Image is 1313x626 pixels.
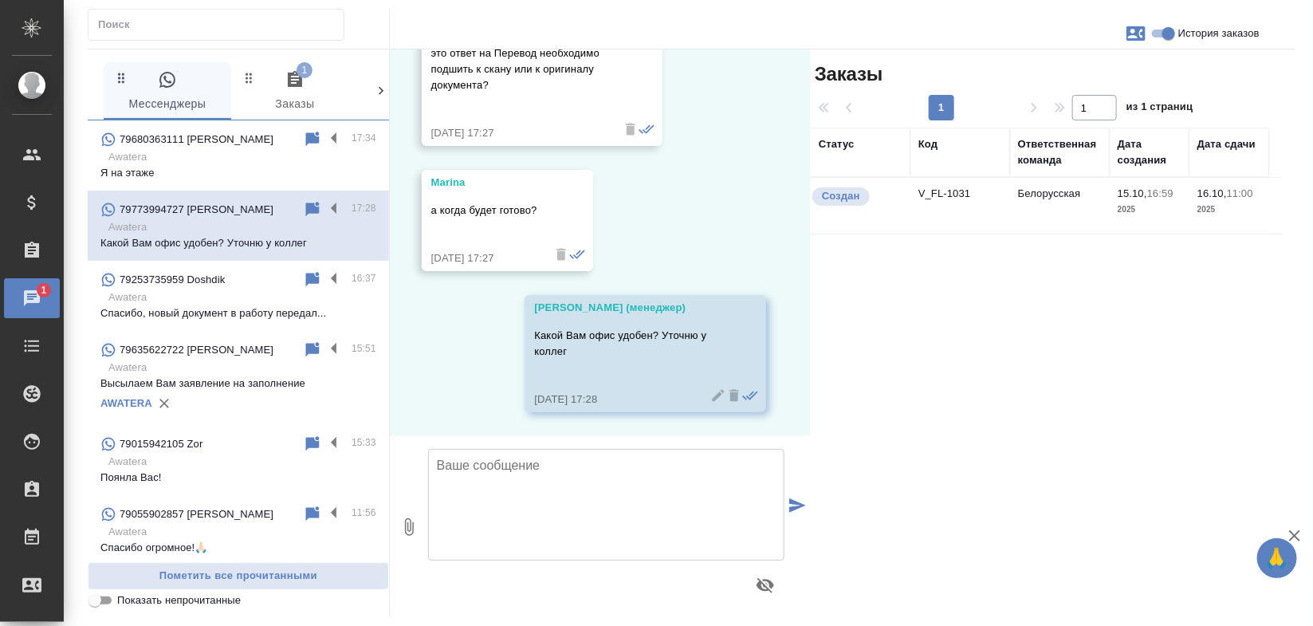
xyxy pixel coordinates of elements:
p: 2025 [1197,202,1261,218]
p: 79635622722 [PERSON_NAME] [120,342,273,358]
div: Пометить непрочитанным [303,435,322,454]
div: Пометить непрочитанным [303,200,322,219]
div: Пометить непрочитанным [303,341,322,360]
p: 16:59 [1147,187,1173,199]
span: Заказы [241,70,349,114]
div: Marina [431,175,537,191]
div: Ответственная команда [1018,136,1102,168]
span: 🙏 [1264,541,1291,575]
div: 79055902857 [PERSON_NAME]11:56AwateraСпасибо огромное!🙏🏻Физическое лицо (Белорусская) [88,495,389,589]
p: Awatera [108,454,376,470]
p: 79015942105 Zor [120,436,202,452]
a: Физическое лицо (Белорусская) [100,561,269,573]
p: 15:33 [352,435,376,451]
p: 15:51 [352,341,376,356]
p: 16.10, [1197,187,1227,199]
div: Пометить непрочитанным [303,270,322,289]
p: 79055902857 [PERSON_NAME] [120,506,273,522]
p: это ответ на Перевод необходимо подшить к скану или к оригиналу документа? [431,45,607,93]
div: [DATE] 17:28 [534,392,710,407]
p: Высылаем Вам заявление на заполнение [100,376,376,392]
span: 1 [31,282,56,298]
div: [DATE] 17:27 [431,250,537,266]
button: Удалить привязку [152,392,176,415]
p: 11:00 [1227,187,1253,199]
button: 🙏 [1257,538,1297,578]
div: Статус [819,136,855,152]
td: Белорусская [1010,178,1110,234]
a: AWATERA [100,397,152,409]
p: 2025 [1118,202,1181,218]
button: Заявки [1117,14,1155,53]
p: Поянла Вас! [100,470,376,486]
div: Выставляется автоматически при создании заказа [811,186,902,207]
p: Создан [822,188,860,204]
span: История заказов [1178,26,1260,41]
span: Пометить все прочитанными [96,567,380,585]
svg: Зажми и перетащи, чтобы поменять порядок вкладок [369,70,384,85]
div: 79773994727 [PERSON_NAME]17:28AwateraКакой Вам офис удобен? Уточню у коллег [88,191,389,261]
div: [DATE] 17:27 [431,125,607,141]
p: а когда будет готово? [431,203,537,219]
div: 79680363111 [PERSON_NAME]17:34AwateraЯ на этаже [88,120,389,191]
p: 15.10, [1118,187,1147,199]
p: Какой Вам офис удобен? Уточню у коллег [100,235,376,251]
span: Заказы [811,61,883,87]
p: 17:28 [352,200,376,216]
svg: Зажми и перетащи, чтобы поменять порядок вкладок [242,70,257,85]
p: 79253735959 Doshdik [120,272,225,288]
p: Awatera [108,219,376,235]
p: Awatera [108,360,376,376]
p: 16:37 [352,270,376,286]
button: Предпросмотр [746,566,784,604]
a: 1 [4,278,60,318]
button: Удалить привязку [269,556,293,580]
p: Спасибо, новый документ в работу передал... [100,305,376,321]
span: 1 [297,62,313,78]
span: из 1 страниц [1126,97,1193,120]
p: Спасибо огромное!🙏🏻 [100,540,376,556]
div: [PERSON_NAME] (менеджер) [534,300,710,316]
div: 79253735959 Doshdik16:37AwateraСпасибо, новый документ в работу передал... [88,261,389,331]
button: Пометить все прочитанными [88,562,389,590]
p: 17:34 [352,130,376,146]
div: Дата создания [1118,136,1181,168]
p: Awatera [108,289,376,305]
td: V_FL-1031 [910,178,1010,234]
div: 79015942105 Zor15:33AwateraПоянла Вас! [88,425,389,495]
p: 79773994727 [PERSON_NAME] [120,202,273,218]
svg: Зажми и перетащи, чтобы поменять порядок вкладок [114,70,129,85]
div: Дата сдачи [1197,136,1256,152]
p: Awatera [108,149,376,165]
span: Мессенджеры [113,70,222,114]
p: Awatera [108,524,376,540]
span: Показать непрочитанные [117,593,241,608]
span: Спецификации [368,70,477,114]
div: Пометить непрочитанным [303,505,322,524]
div: 79635622722 [PERSON_NAME]15:51AwateraВысылаем Вам заявление на заполнениеAWATERA [88,331,389,425]
input: Поиск [98,14,344,36]
p: Я на этаже [100,165,376,181]
p: 11:56 [352,505,376,521]
div: Код [918,136,938,152]
p: Какой Вам офис удобен? Уточню у коллег [534,328,710,360]
p: 79680363111 [PERSON_NAME] [120,132,273,148]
